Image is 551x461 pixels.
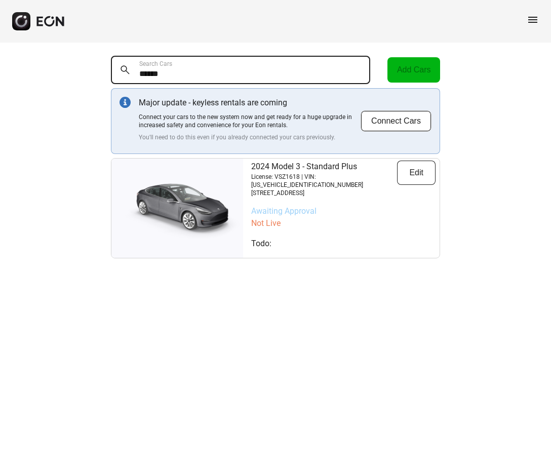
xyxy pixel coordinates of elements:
[251,161,397,173] p: 2024 Model 3 - Standard Plus
[361,110,431,132] button: Connect Cars
[527,14,539,26] span: menu
[251,238,436,250] p: Todo:
[251,189,397,197] p: [STREET_ADDRESS]
[139,113,361,129] p: Connect your cars to the new system now and get ready for a huge upgrade in increased safety and ...
[251,173,397,189] p: License: VSZ1618 | VIN: [US_VEHICLE_IDENTIFICATION_NUMBER]
[397,161,436,185] button: Edit
[120,97,131,108] img: info
[139,133,361,141] p: You'll need to do this even if you already connected your cars previously.
[251,217,436,229] p: Not Live
[111,175,243,241] img: car
[139,97,361,109] p: Major update - keyless rentals are coming
[251,205,436,217] p: Awaiting Approval
[139,60,172,68] label: Search Cars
